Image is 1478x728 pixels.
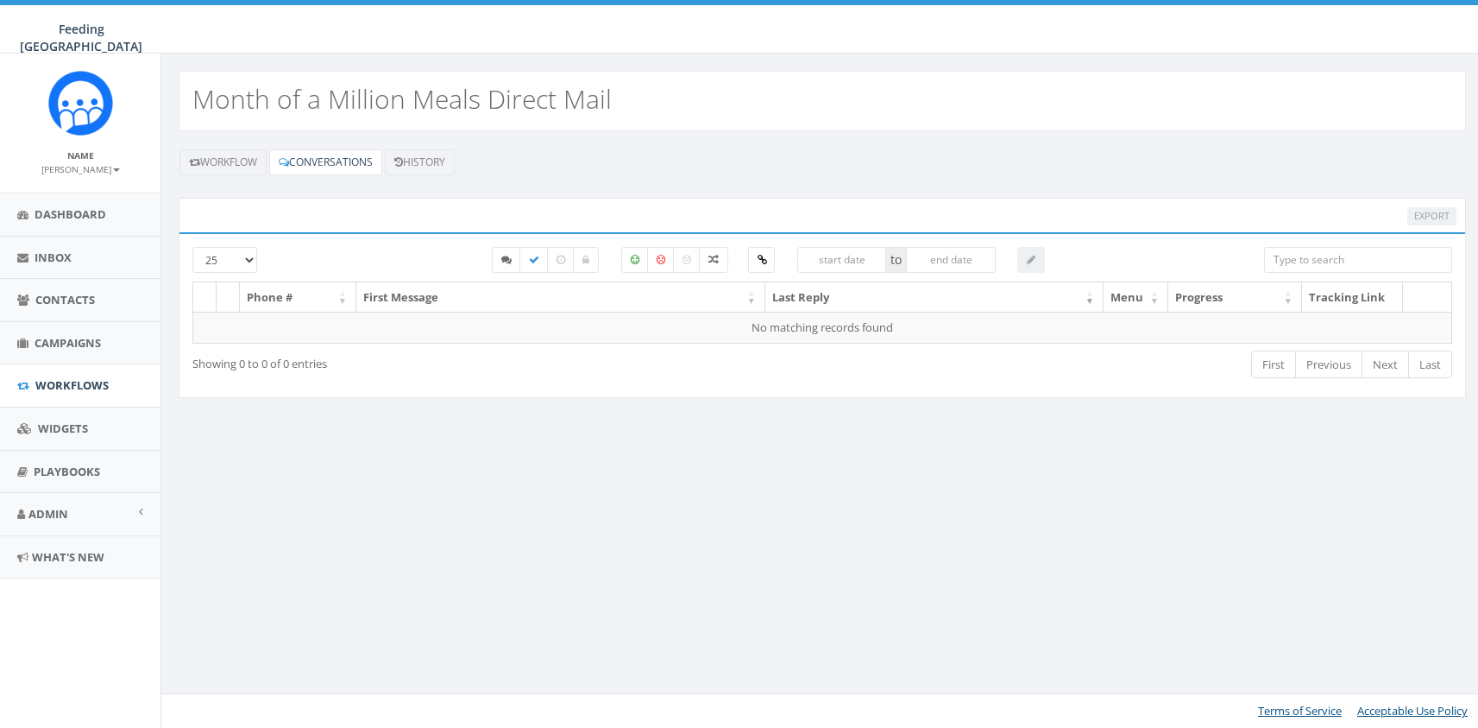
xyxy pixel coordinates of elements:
label: Negative [647,247,675,273]
label: Mixed [699,247,728,273]
a: Last [1408,351,1452,379]
th: Progress: activate to sort column ascending [1168,282,1302,313]
input: start date [797,247,887,273]
span: Playbooks [34,464,100,479]
a: Workflow [179,149,267,175]
a: Previous [1295,351,1362,379]
span: Widgets [38,421,88,436]
a: Terms of Service [1258,703,1342,719]
a: Conversations [269,149,382,175]
th: Phone #: activate to sort column ascending [240,282,356,313]
th: Menu: activate to sort column ascending [1104,282,1168,313]
a: History [385,149,455,175]
label: Completed [519,247,549,273]
a: Acceptable Use Policy [1357,703,1468,719]
span: Workflows [35,377,109,393]
a: Next [1362,351,1409,379]
span: What's New [32,549,104,565]
label: Positive [621,247,649,273]
td: No matching records found [193,312,1452,343]
h2: Month of a Million Meals Direct Mail [192,85,612,113]
a: First [1251,351,1296,379]
small: [PERSON_NAME] [41,163,120,175]
label: Expired [547,247,575,273]
span: Feeding [GEOGRAPHIC_DATA] [20,21,142,54]
span: Campaigns [35,335,101,351]
img: Rally_Corp_Icon.png [48,71,113,136]
label: Clicked [748,247,775,273]
div: Showing 0 to 0 of 0 entries [192,349,702,372]
th: Last Reply: activate to sort column ascending [765,282,1104,313]
small: Name [67,149,94,161]
span: Dashboard [35,206,106,222]
label: Started [492,247,521,273]
th: First Message: activate to sort column ascending [356,282,765,313]
th: Tracking Link [1302,282,1403,313]
label: Closed [573,247,599,273]
span: Inbox [35,250,72,265]
span: Admin [28,506,68,522]
input: end date [906,247,996,273]
a: [PERSON_NAME] [41,161,120,176]
span: to [886,247,906,273]
input: Type to search [1264,247,1452,273]
label: Neutral [673,247,701,273]
span: Contacts [35,292,95,307]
